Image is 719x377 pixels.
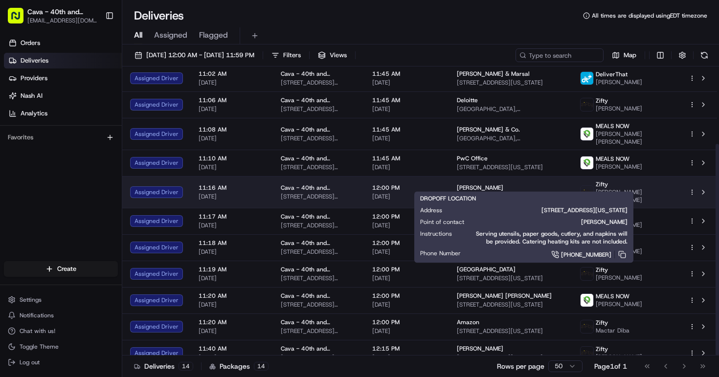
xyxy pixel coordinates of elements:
[607,48,641,62] button: Map
[10,142,25,158] img: 40th Madison
[199,274,265,282] span: [DATE]
[457,301,564,309] span: [STREET_ADDRESS][US_STATE]
[199,292,265,300] span: 11:20 AM
[372,105,441,113] span: [DATE]
[199,239,265,247] span: 11:18 AM
[30,178,79,186] span: [PERSON_NAME]
[199,318,265,326] span: 11:20 AM
[596,292,629,300] span: MEALS NOW
[166,96,178,108] button: Start new chat
[596,274,642,282] span: [PERSON_NAME]
[281,318,357,326] span: Cava - 40th and [PERSON_NAME]
[596,353,642,361] span: [PERSON_NAME]
[21,109,47,118] span: Analytics
[624,51,636,60] span: Map
[581,156,593,169] img: melas_now_logo.png
[281,239,357,247] span: Cava - 40th and [PERSON_NAME]
[4,293,118,307] button: Settings
[20,327,55,335] span: Chat with us!
[44,93,160,103] div: Start new chat
[596,180,608,188] span: Zifty
[596,319,608,327] span: Zifty
[57,265,76,273] span: Create
[267,48,305,62] button: Filters
[20,219,75,228] span: Knowledge Base
[199,248,265,256] span: [DATE]
[372,79,441,87] span: [DATE]
[596,327,629,334] span: Mactar Diba
[596,97,608,105] span: Zifty
[457,292,552,300] span: [PERSON_NAME] [PERSON_NAME]
[281,163,357,171] span: [STREET_ADDRESS][US_STATE]
[516,48,604,62] input: Type to search
[457,134,564,142] span: [GEOGRAPHIC_DATA], [STREET_ADDRESS][US_STATE]
[457,327,564,335] span: [STREET_ADDRESS][US_STATE]
[10,220,18,227] div: 📗
[281,292,357,300] span: Cava - 40th and [PERSON_NAME]
[457,345,503,353] span: [PERSON_NAME]
[281,105,357,113] span: [STREET_ADDRESS][US_STATE]
[281,266,357,273] span: Cava - 40th and [PERSON_NAME]
[199,327,265,335] span: [DATE]
[372,213,441,221] span: 12:00 PM
[6,215,79,232] a: 📗Knowledge Base
[281,184,357,192] span: Cava - 40th and [PERSON_NAME]
[457,184,503,192] span: [PERSON_NAME]
[281,70,357,78] span: Cava - 40th and [PERSON_NAME]
[372,239,441,247] span: 12:00 PM
[199,345,265,353] span: 11:40 AM
[596,266,608,274] span: Zifty
[457,354,564,361] span: [STREET_ADDRESS][US_STATE]
[468,230,628,245] span: Serving utensils, paper goods, cutlery, and napkins will be provided. Catering heating kits are n...
[281,126,357,133] span: Cava - 40th and [PERSON_NAME]
[697,48,711,62] button: Refresh
[72,152,75,159] span: •
[372,354,441,361] span: [DATE]
[4,324,118,338] button: Chat with us!
[199,354,265,361] span: [DATE]
[4,35,122,51] a: Orders
[152,125,178,137] button: See all
[314,48,351,62] button: Views
[27,17,97,24] span: [EMAIL_ADDRESS][DOMAIN_NAME]
[4,106,122,121] a: Analytics
[581,72,593,85] img: profile_deliverthat_partner.png
[199,126,265,133] span: 11:08 AM
[281,193,357,200] span: [STREET_ADDRESS][US_STATE]
[581,347,593,359] img: zifty-logo-trans-sq.png
[10,39,178,55] p: Welcome 👋
[4,70,122,86] a: Providers
[457,79,564,87] span: [STREET_ADDRESS][US_STATE]
[199,184,265,192] span: 11:16 AM
[581,98,593,111] img: zifty-logo-trans-sq.png
[281,327,357,335] span: [STREET_ADDRESS][US_STATE]
[457,96,478,104] span: Deloitte
[420,206,442,214] span: Address
[457,70,530,78] span: [PERSON_NAME] & Marsal
[281,96,357,104] span: Cava - 40th and [PERSON_NAME]
[372,96,441,104] span: 11:45 AM
[4,340,118,354] button: Toggle Theme
[199,163,265,171] span: [DATE]
[457,163,564,171] span: [STREET_ADDRESS][US_STATE]
[10,127,63,135] div: Past conversations
[596,78,642,86] span: [PERSON_NAME]
[592,12,707,20] span: All times are displayed using EDT timezone
[44,103,135,111] div: We're available if you need us!
[420,195,476,202] span: DROPOFF LOCATION
[134,29,142,41] span: All
[561,251,611,259] span: [PHONE_NUMBER]
[281,222,357,229] span: [STREET_ADDRESS][US_STATE]
[372,274,441,282] span: [DATE]
[372,327,441,335] span: [DATE]
[20,343,59,351] span: Toggle Theme
[199,266,265,273] span: 11:19 AM
[596,155,629,163] span: MEALS NOW
[372,345,441,353] span: 12:15 PM
[146,51,254,60] span: [DATE] 12:00 AM - [DATE] 11:59 PM
[154,29,187,41] span: Assigned
[21,39,40,47] span: Orders
[20,358,40,366] span: Log out
[134,361,193,371] div: Deliveries
[457,155,488,162] span: PwC Office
